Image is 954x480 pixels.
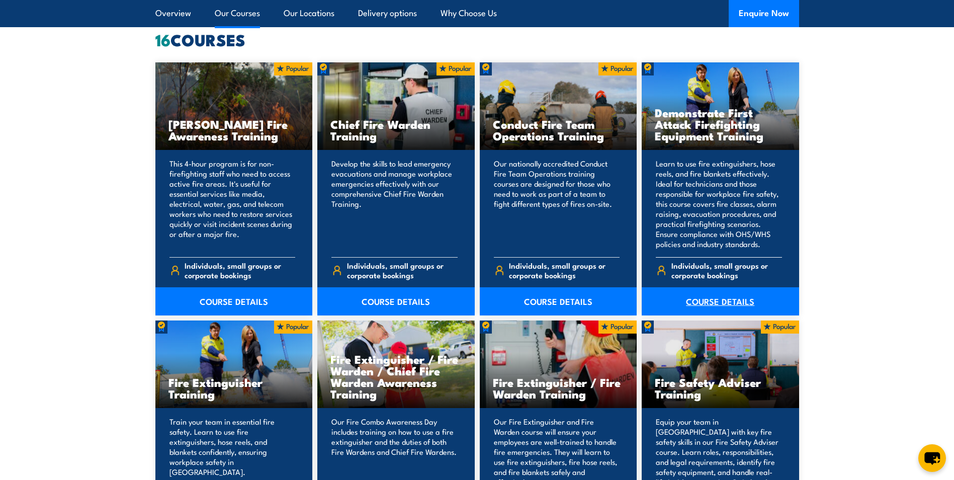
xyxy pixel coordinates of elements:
span: Individuals, small groups or corporate bookings [509,261,620,280]
p: Learn to use fire extinguishers, hose reels, and fire blankets effectively. Ideal for technicians... [656,158,782,249]
p: Develop the skills to lead emergency evacuations and manage workplace emergencies effectively wit... [331,158,458,249]
a: COURSE DETAILS [317,287,475,315]
p: This 4-hour program is for non-firefighting staff who need to access active fire areas. It's usef... [169,158,296,249]
span: Individuals, small groups or corporate bookings [671,261,782,280]
h3: Fire Extinguisher / Fire Warden / Chief Fire Warden Awareness Training [330,353,462,399]
h3: Chief Fire Warden Training [330,118,462,141]
a: COURSE DETAILS [155,287,313,315]
a: COURSE DETAILS [642,287,799,315]
h2: COURSES [155,32,799,46]
h3: [PERSON_NAME] Fire Awareness Training [168,118,300,141]
h3: Fire Extinguisher / Fire Warden Training [493,376,624,399]
h3: Conduct Fire Team Operations Training [493,118,624,141]
button: chat-button [918,444,946,472]
a: COURSE DETAILS [480,287,637,315]
h3: Fire Extinguisher Training [168,376,300,399]
p: Our nationally accredited Conduct Fire Team Operations training courses are designed for those wh... [494,158,620,249]
span: Individuals, small groups or corporate bookings [347,261,458,280]
strong: 16 [155,27,170,52]
h3: Demonstrate First Attack Firefighting Equipment Training [655,107,786,141]
span: Individuals, small groups or corporate bookings [185,261,295,280]
h3: Fire Safety Adviser Training [655,376,786,399]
